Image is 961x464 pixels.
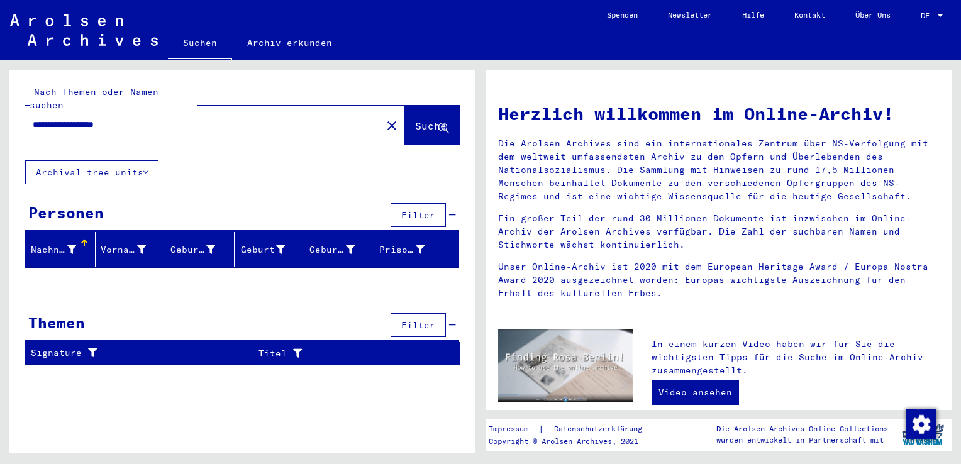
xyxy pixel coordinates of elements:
[101,240,165,260] div: Vorname
[652,338,939,377] p: In einem kurzen Video haben wir für Sie die wichtigsten Tipps für die Suche im Online-Archiv zusa...
[30,86,158,111] mat-label: Nach Themen oder Namen suchen
[489,423,538,436] a: Impressum
[391,203,446,227] button: Filter
[31,346,237,360] div: Signature
[170,240,235,260] div: Geburtsname
[309,240,374,260] div: Geburtsdatum
[240,240,304,260] div: Geburt‏
[716,423,888,434] p: Die Arolsen Archives Online-Collections
[652,380,739,405] a: Video ansehen
[28,201,104,224] div: Personen
[304,232,374,267] mat-header-cell: Geburtsdatum
[96,232,165,267] mat-header-cell: Vorname
[168,28,232,60] a: Suchen
[906,409,936,439] div: Zustimmung ändern
[31,240,95,260] div: Nachname
[384,118,399,133] mat-icon: close
[258,343,444,363] div: Titel
[10,14,158,46] img: Arolsen_neg.svg
[401,319,435,331] span: Filter
[489,423,657,436] div: |
[415,119,447,132] span: Suche
[921,11,935,20] span: DE
[235,232,304,267] mat-header-cell: Geburt‏
[906,409,936,439] img: Zustimmung ändern
[404,106,460,145] button: Suche
[899,419,947,450] img: yv_logo.png
[232,28,347,58] a: Archiv erkunden
[391,313,446,337] button: Filter
[309,243,355,257] div: Geburtsdatum
[101,243,146,257] div: Vorname
[240,243,285,257] div: Geburt‏
[28,311,85,334] div: Themen
[374,232,458,267] mat-header-cell: Prisoner #
[716,434,888,446] p: wurden entwickelt in Partnerschaft mit
[498,260,939,300] p: Unser Online-Archiv ist 2020 mit dem European Heritage Award / Europa Nostra Award 2020 ausgezeic...
[498,329,633,402] img: video.jpg
[498,101,939,127] h1: Herzlich willkommen im Online-Archiv!
[544,423,657,436] a: Datenschutzerklärung
[165,232,235,267] mat-header-cell: Geburtsname
[379,113,404,138] button: Clear
[25,160,158,184] button: Archival tree units
[170,243,216,257] div: Geburtsname
[379,240,443,260] div: Prisoner #
[31,343,253,363] div: Signature
[498,137,939,203] p: Die Arolsen Archives sind ein internationales Zentrum über NS-Verfolgung mit dem weltweit umfasse...
[498,212,939,251] p: Ein großer Teil der rund 30 Millionen Dokumente ist inzwischen im Online-Archiv der Arolsen Archi...
[26,232,96,267] mat-header-cell: Nachname
[489,436,657,447] p: Copyright © Arolsen Archives, 2021
[401,209,435,221] span: Filter
[379,243,425,257] div: Prisoner #
[31,243,76,257] div: Nachname
[258,347,428,360] div: Titel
